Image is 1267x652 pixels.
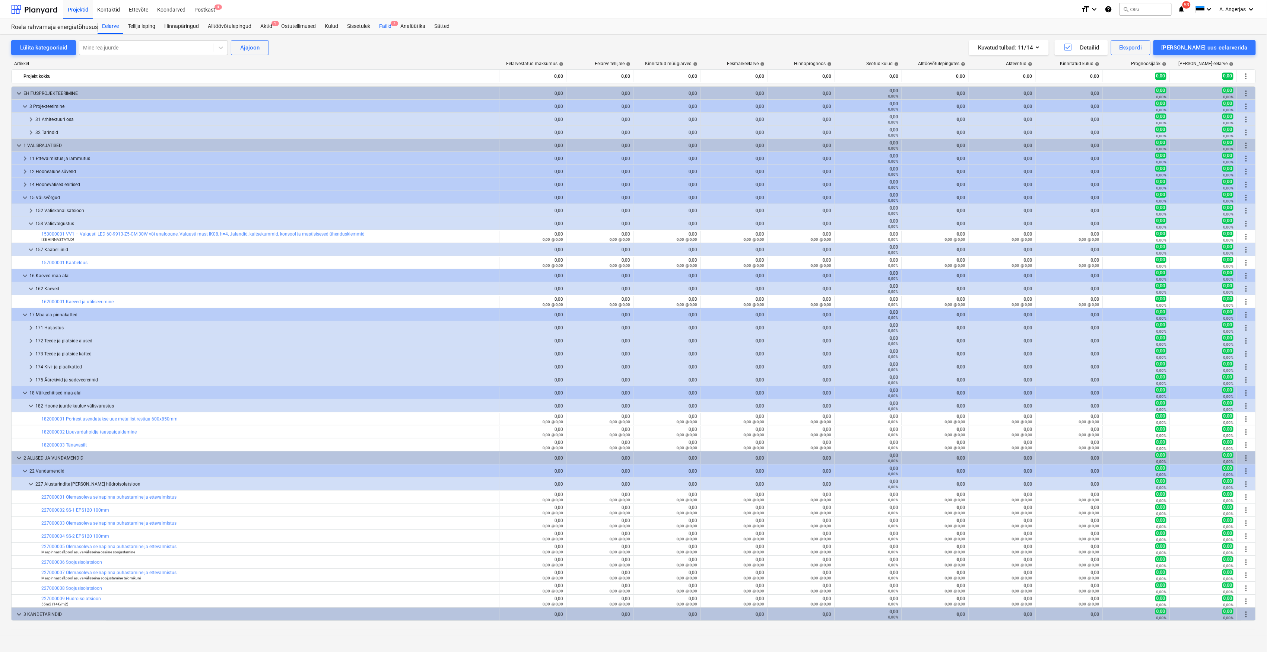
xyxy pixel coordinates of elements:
div: 0,00 [972,130,1032,135]
span: help [759,62,765,66]
div: Kulud [320,19,343,34]
small: 0,00% [1156,147,1166,151]
span: keyboard_arrow_down [20,102,29,111]
div: 0,00 [905,70,965,82]
small: 0,00% [1156,186,1166,190]
div: Artikkel [11,61,500,66]
div: 0,00 [636,117,697,122]
div: 0,00 [569,91,630,96]
div: 15 Välisvõrgud [29,192,496,204]
div: 0,00 [1039,91,1099,96]
div: 0,00 [704,195,764,200]
span: keyboard_arrow_down [20,310,29,319]
div: 0,00 [838,166,898,177]
a: 182000003 Tänavasilt [41,442,87,448]
span: Rohkem tegevusi [1242,558,1251,567]
span: 0,00 [1155,192,1166,198]
span: 0,00 [1222,127,1233,132]
div: 0,00 [1039,104,1099,109]
span: 0,00 [1155,87,1166,93]
span: Rohkem tegevusi [1242,532,1251,541]
div: 0,00 [704,130,764,135]
span: Rohkem tegevusi [1242,284,1251,293]
button: Ajajoon [231,40,269,55]
div: 0,00 [771,70,831,82]
span: Rohkem tegevusi [1242,389,1251,397]
div: 0,00 [502,91,563,96]
span: Rohkem tegevusi [1242,219,1251,228]
div: 32 Tarindid [35,127,496,138]
span: Rohkem tegevusi [1242,154,1251,163]
span: keyboard_arrow_right [26,128,35,137]
i: keyboard_arrow_down [1090,5,1099,14]
span: Rohkem tegevusi [1242,584,1251,593]
div: 0,00 [704,169,764,174]
a: Hinnapäringud [160,19,203,34]
div: 0,00 [905,156,965,161]
div: Lülita kategooriaid [20,43,67,52]
div: 0,00 [972,104,1032,109]
span: Rohkem tegevusi [1242,141,1251,150]
span: 0,00 [1155,114,1166,119]
span: Rohkem tegevusi [1242,72,1251,81]
a: Sätted [430,19,454,34]
small: 0,00% [1156,108,1166,112]
div: Kinnitatud kulud [1060,61,1100,66]
span: 0,00 [1155,153,1166,159]
a: 182000002 Lipuvardahoidja taaspaigaldamine [41,429,137,435]
span: Rohkem tegevusi [1242,128,1251,137]
div: 0,00 [569,104,630,109]
span: Rohkem tegevusi [1242,349,1251,358]
span: 7 [391,21,398,26]
span: help [558,62,563,66]
span: keyboard_arrow_down [15,141,23,150]
div: Analüütika [396,19,430,34]
div: 0,00 [771,182,831,187]
span: help [893,62,899,66]
div: 0,00 [502,169,563,174]
span: Rohkem tegevusi [1242,115,1251,124]
small: 0,00% [1223,186,1233,190]
span: search [1123,6,1129,12]
span: keyboard_arrow_down [26,284,35,293]
span: Rohkem tegevusi [1242,454,1251,463]
span: Rohkem tegevusi [1242,597,1251,606]
i: notifications [1178,5,1185,14]
div: 0,00 [502,156,563,161]
a: Aktid1 [256,19,277,34]
div: 0,00 [1039,182,1099,187]
div: Seotud kulud [866,61,899,66]
div: Tellija leping [123,19,160,34]
div: 31 Arhitektuuri osa [35,114,496,125]
div: 0,00 [972,143,1032,148]
small: 0,00% [1156,160,1166,164]
span: Rohkem tegevusi [1242,545,1251,554]
span: keyboard_arrow_right [26,206,35,215]
button: [PERSON_NAME] uus eelarverida [1153,40,1256,55]
div: 0,00 [771,169,831,174]
a: Ostutellimused [277,19,320,34]
div: 0,00 [502,130,563,135]
a: 227000003 Olemasoleva seinapinna puhastamine ja ettevalmistus [41,521,177,526]
div: Kuvatud tulbad : 11/14 [978,43,1040,52]
div: 0,00 [636,91,697,96]
div: 0,00 [569,156,630,161]
span: Rohkem tegevusi [1242,415,1251,424]
small: 0,00% [1223,134,1233,138]
div: Eelarve tellijale [595,61,631,66]
div: 0,00 [905,143,965,148]
small: 0,00% [1223,121,1233,125]
span: help [1094,62,1100,66]
div: 0,00 [704,91,764,96]
span: keyboard_arrow_down [15,89,23,98]
span: 0,00 [1222,192,1233,198]
span: Rohkem tegevusi [1242,323,1251,332]
small: 0,00% [1156,95,1166,99]
span: 0,00 [1222,100,1233,106]
div: Alltöövõtulepingud [203,19,256,34]
small: 0,00% [888,185,898,189]
div: 0,00 [569,195,630,200]
span: keyboard_arrow_right [26,336,35,345]
span: keyboard_arrow_right [20,180,29,189]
